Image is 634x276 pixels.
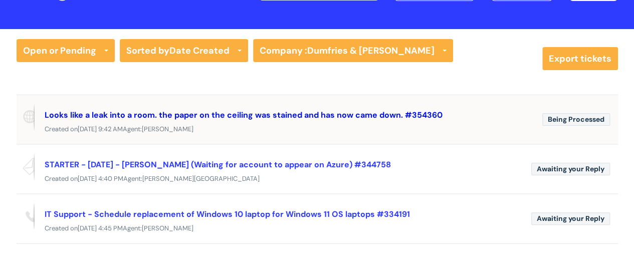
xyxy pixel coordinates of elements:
[169,45,230,57] b: Date Created
[45,209,410,219] a: IT Support - Schedule replacement of Windows 10 laptop for Windows 11 OS laptops #334191
[17,222,618,235] div: Created on Agent:
[142,125,193,133] span: [PERSON_NAME]
[45,159,391,170] a: STARTER - [DATE] - [PERSON_NAME] (Waiting for account to appear on Azure) #344758
[120,39,248,62] a: Sorted byDate Created
[142,174,260,183] span: [PERSON_NAME][GEOGRAPHIC_DATA]
[17,173,618,185] div: Created on Agent:
[142,224,193,232] span: [PERSON_NAME]
[542,47,618,70] a: Export tickets
[17,202,35,230] span: Reported via phone
[78,224,123,232] span: [DATE] 4:45 PM
[17,39,115,62] a: Open or Pending
[78,125,123,133] span: [DATE] 9:42 AM
[253,39,453,62] a: Company :Dumfries & [PERSON_NAME]
[17,123,618,136] div: Created on Agent:
[542,113,610,126] span: Being Processed
[78,174,123,183] span: [DATE] 4:40 PM
[45,110,443,120] a: Looks like a leak into a room. the paper on the ceiling was stained and has now came down. #354360
[531,212,610,225] span: Awaiting your Reply
[531,163,610,175] span: Awaiting your Reply
[17,103,35,131] span: Reported via portal
[307,45,435,57] strong: Dumfries & [PERSON_NAME]
[17,153,35,181] span: Reported via email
